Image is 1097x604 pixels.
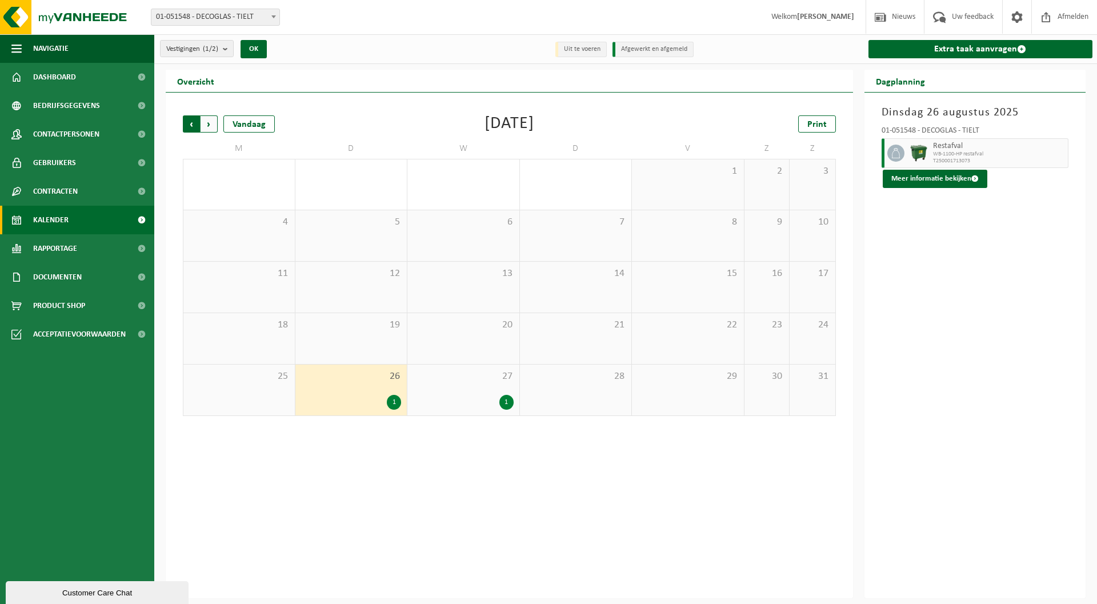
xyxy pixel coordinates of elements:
[189,216,289,229] span: 4
[33,320,126,349] span: Acceptatievoorwaarden
[33,177,78,206] span: Contracten
[526,319,626,331] span: 21
[526,216,626,229] span: 7
[301,370,402,383] span: 26
[864,70,936,92] h2: Dagplanning
[638,216,738,229] span: 8
[750,370,784,383] span: 30
[33,91,100,120] span: Bedrijfsgegevens
[744,138,790,159] td: Z
[33,34,69,63] span: Navigatie
[933,142,1066,151] span: Restafval
[295,138,408,159] td: D
[183,138,295,159] td: M
[750,319,784,331] span: 23
[638,319,738,331] span: 22
[555,42,607,57] li: Uit te voeren
[933,151,1066,158] span: WB-1100-HP restafval
[638,267,738,280] span: 15
[407,138,520,159] td: W
[33,234,77,263] span: Rapportage
[241,40,267,58] button: OK
[868,40,1093,58] a: Extra taak aanvragen
[33,263,82,291] span: Documenten
[189,319,289,331] span: 18
[750,267,784,280] span: 16
[160,40,234,57] button: Vestigingen(1/2)
[750,216,784,229] span: 9
[387,395,401,410] div: 1
[526,370,626,383] span: 28
[33,120,99,149] span: Contactpersonen
[638,370,738,383] span: 29
[413,319,514,331] span: 20
[795,267,829,280] span: 17
[183,115,200,133] span: Vorige
[933,158,1066,165] span: T250001713073
[33,149,76,177] span: Gebruikers
[33,63,76,91] span: Dashboard
[6,579,191,604] iframe: chat widget
[485,115,534,133] div: [DATE]
[795,370,829,383] span: 31
[790,138,835,159] td: Z
[795,165,829,178] span: 3
[413,370,514,383] span: 27
[520,138,632,159] td: D
[499,395,514,410] div: 1
[223,115,275,133] div: Vandaag
[910,145,927,162] img: WB-1100-HPE-GN-01
[795,319,829,331] span: 24
[798,115,836,133] a: Print
[413,216,514,229] span: 6
[166,70,226,92] h2: Overzicht
[33,206,69,234] span: Kalender
[151,9,279,25] span: 01-051548 - DECOGLAS - TIELT
[189,370,289,383] span: 25
[750,165,784,178] span: 2
[166,41,218,58] span: Vestigingen
[638,165,738,178] span: 1
[301,319,402,331] span: 19
[413,267,514,280] span: 13
[612,42,694,57] li: Afgewerkt en afgemeld
[189,267,289,280] span: 11
[203,45,218,53] count: (1/2)
[883,170,987,188] button: Meer informatie bekijken
[632,138,744,159] td: V
[301,267,402,280] span: 12
[882,104,1069,121] h3: Dinsdag 26 augustus 2025
[795,216,829,229] span: 10
[526,267,626,280] span: 14
[882,127,1069,138] div: 01-051548 - DECOGLAS - TIELT
[151,9,280,26] span: 01-051548 - DECOGLAS - TIELT
[33,291,85,320] span: Product Shop
[797,13,854,21] strong: [PERSON_NAME]
[301,216,402,229] span: 5
[201,115,218,133] span: Volgende
[807,120,827,129] span: Print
